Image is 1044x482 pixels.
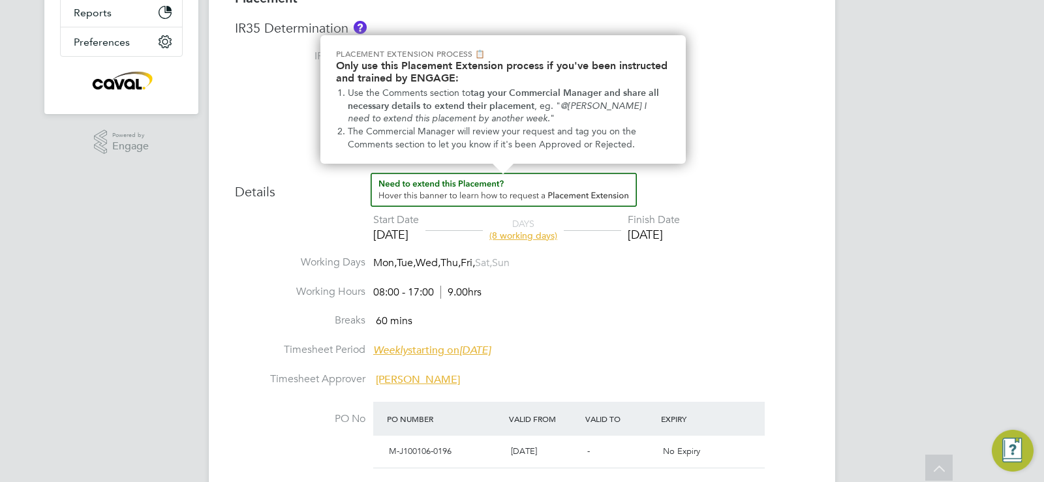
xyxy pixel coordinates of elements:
[74,36,130,48] span: Preferences
[492,256,510,269] span: Sun
[534,100,560,112] span: , eg. "
[348,87,470,98] span: Use the Comments section to
[235,372,365,386] label: Timesheet Approver
[354,21,367,34] button: About IR35
[235,314,365,327] label: Breaks
[373,256,397,269] span: Mon,
[235,412,365,426] label: PO No
[60,70,183,91] a: Go to home page
[373,344,408,357] em: Weekly
[376,373,460,386] span: [PERSON_NAME]
[235,91,365,105] label: IR35 Risk
[658,407,734,430] div: Expiry
[112,141,149,152] span: Engage
[440,286,482,299] span: 9.00hrs
[235,50,365,63] label: IR35 Status
[511,445,537,457] span: [DATE]
[992,430,1034,472] button: Engage Resource Center
[397,256,416,269] span: Tue,
[483,218,564,241] div: DAYS
[550,113,555,124] span: "
[235,256,365,269] label: Working Days
[628,213,680,227] div: Finish Date
[384,407,506,430] div: PO Number
[373,286,482,299] div: 08:00 - 17:00
[320,35,686,164] div: Need to extend this Placement? Hover this banner.
[506,407,582,430] div: Valid From
[663,445,700,457] span: No Expiry
[348,100,649,125] em: @[PERSON_NAME] I need to extend this placement by another week.
[371,173,637,207] button: How to extend a Placement?
[235,173,809,200] h3: Details
[235,20,809,37] h3: IR35 Determination
[459,344,491,357] em: [DATE]
[112,130,149,141] span: Powered by
[89,70,154,91] img: caval-logo-retina.png
[461,256,475,269] span: Fri,
[235,285,365,299] label: Working Hours
[587,445,590,457] span: -
[416,256,440,269] span: Wed,
[376,314,412,327] span: 60 mins
[489,230,557,241] span: (8 working days)
[348,125,670,151] li: The Commercial Manager will review your request and tag you on the Comments section to let you kn...
[582,407,658,430] div: Valid To
[373,213,419,227] div: Start Date
[440,256,461,269] span: Thu,
[74,7,112,19] span: Reports
[628,227,680,242] div: [DATE]
[336,59,670,84] h2: Only use this Placement Extension process if you've been instructed and trained by ENGAGE:
[336,48,670,59] p: Placement Extension Process 📋
[235,343,365,357] label: Timesheet Period
[373,227,419,242] div: [DATE]
[373,344,491,357] span: starting on
[348,87,662,112] strong: tag your Commercial Manager and share all necessary details to extend their placement
[475,256,492,269] span: Sat,
[389,445,452,457] span: M-J100106-0196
